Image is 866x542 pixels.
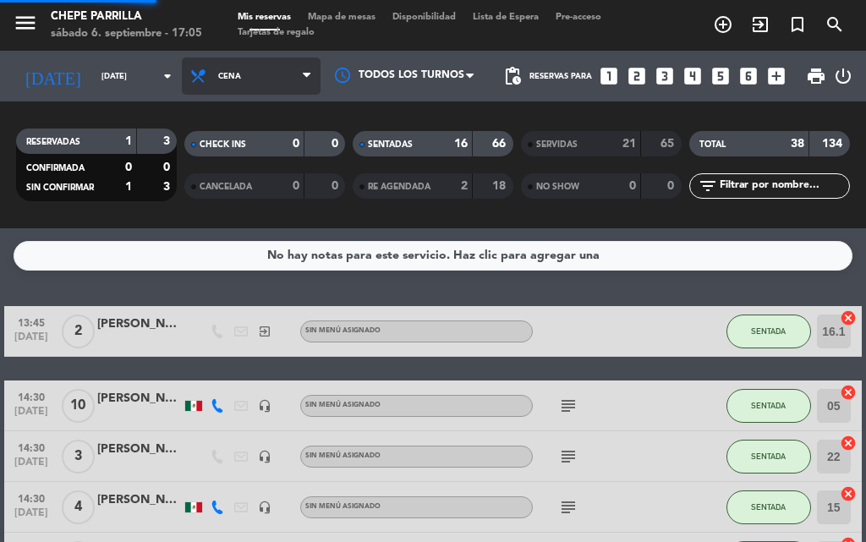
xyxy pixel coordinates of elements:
button: SENTADA [726,389,811,423]
span: SENTADA [751,326,786,336]
span: [DATE] [10,331,52,351]
i: cancel [840,309,857,326]
i: turned_in_not [787,14,808,35]
input: Filtrar por nombre... [718,177,849,195]
i: looks_3 [654,65,676,87]
strong: 3 [163,181,173,193]
div: [PERSON_NAME] [97,440,182,459]
span: Tarjetas de regalo [229,28,323,37]
span: Sin menú asignado [305,503,381,510]
strong: 0 [163,162,173,173]
span: SENTADAS [368,140,413,149]
strong: 0 [332,138,342,150]
span: print [806,66,826,86]
span: Lista de Espera [464,13,547,22]
span: Sin menú asignado [305,452,381,459]
span: CANCELADA [200,183,252,191]
span: 14:30 [10,488,52,507]
i: cancel [840,384,857,401]
span: CHECK INS [200,140,246,149]
strong: 66 [492,138,509,150]
button: menu [13,10,38,41]
span: Disponibilidad [384,13,464,22]
span: NO SHOW [536,183,579,191]
i: looks_one [598,65,620,87]
div: [PERSON_NAME] de la [GEOGRAPHIC_DATA] [97,389,182,408]
i: arrow_drop_down [157,66,178,86]
i: subject [558,446,578,467]
i: menu [13,10,38,36]
strong: 0 [125,162,132,173]
strong: 0 [293,180,299,192]
i: cancel [840,485,857,502]
i: headset_mic [258,450,271,463]
span: 10 [62,389,95,423]
span: SENTADA [751,452,786,461]
i: headset_mic [258,501,271,514]
i: add_box [765,65,787,87]
span: [DATE] [10,507,52,527]
strong: 0 [667,180,677,192]
span: Reserva especial [779,10,816,39]
span: Sin menú asignado [305,327,381,334]
strong: 2 [461,180,468,192]
i: subject [558,497,578,517]
span: [DATE] [10,457,52,476]
span: [DATE] [10,406,52,425]
span: Cena [218,72,241,81]
button: SENTADA [726,315,811,348]
div: LOG OUT [833,51,853,101]
i: cancel [840,435,857,452]
span: 14:30 [10,386,52,406]
strong: 65 [660,138,677,150]
span: SENTADA [751,401,786,410]
span: 4 [62,490,95,524]
i: headset_mic [258,399,271,413]
strong: 134 [822,138,846,150]
button: SENTADA [726,490,811,524]
span: Mis reservas [229,13,299,22]
i: [DATE] [13,59,93,93]
span: CONFIRMADA [26,164,85,172]
i: looks_5 [710,65,732,87]
div: [PERSON_NAME] [97,315,182,334]
span: pending_actions [502,66,523,86]
span: BUSCAR [816,10,853,39]
i: add_circle_outline [713,14,733,35]
span: RE AGENDADA [368,183,430,191]
strong: 21 [622,138,636,150]
span: Sin menú asignado [305,402,381,408]
i: exit_to_app [750,14,770,35]
span: 13:45 [10,312,52,331]
span: Reservas para [529,72,592,81]
span: Pre-acceso [547,13,610,22]
div: sábado 6. septiembre - 17:05 [51,25,202,42]
span: 14:30 [10,437,52,457]
span: RESERVADAS [26,138,80,146]
strong: 0 [332,180,342,192]
button: SENTADA [726,440,811,474]
i: looks_4 [682,65,704,87]
span: 2 [62,315,95,348]
span: SENTADA [751,502,786,512]
strong: 3 [163,135,173,147]
i: looks_two [626,65,648,87]
div: Chepe Parrilla [51,8,202,25]
span: TOTAL [699,140,726,149]
span: SIN CONFIRMAR [26,183,94,192]
span: 3 [62,440,95,474]
strong: 18 [492,180,509,192]
i: subject [558,396,578,416]
span: Mapa de mesas [299,13,384,22]
span: SERVIDAS [536,140,578,149]
strong: 16 [454,138,468,150]
div: No hay notas para este servicio. Haz clic para agregar una [267,246,600,266]
i: search [825,14,845,35]
span: WALK IN [742,10,779,39]
strong: 38 [791,138,804,150]
i: looks_6 [737,65,759,87]
i: power_settings_new [833,66,853,86]
strong: 0 [629,180,636,192]
span: RESERVAR MESA [704,10,742,39]
strong: 1 [125,135,132,147]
